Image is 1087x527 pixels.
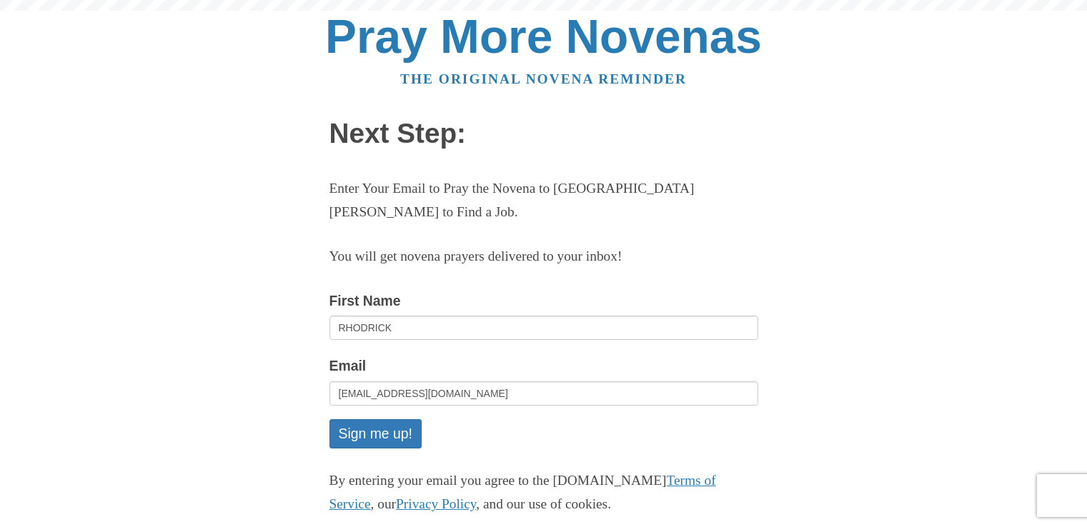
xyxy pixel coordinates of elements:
[329,419,422,448] button: Sign me up!
[329,289,401,313] label: First Name
[329,354,367,378] label: Email
[329,473,716,511] a: Terms of Service
[329,119,758,149] h1: Next Step:
[329,177,758,224] p: Enter Your Email to Pray the Novena to [GEOGRAPHIC_DATA][PERSON_NAME] to Find a Job.
[329,245,758,268] p: You will get novena prayers delivered to your inbox!
[400,71,687,86] a: The original novena reminder
[329,316,758,340] input: Optional
[325,10,762,63] a: Pray More Novenas
[329,469,758,516] p: By entering your email you agree to the [DOMAIN_NAME] , our , and our use of cookies.
[396,496,476,511] a: Privacy Policy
